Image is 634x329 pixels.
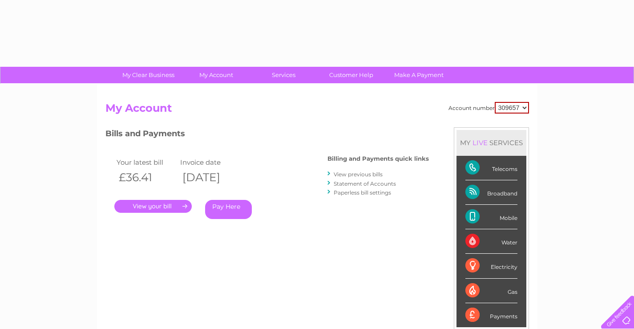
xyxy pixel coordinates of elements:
h4: Billing and Payments quick links [327,155,429,162]
a: My Account [179,67,253,83]
a: View previous bills [334,171,383,178]
div: Account number [448,102,529,114]
div: Water [465,229,517,254]
a: Make A Payment [382,67,456,83]
div: Broadband [465,180,517,205]
a: My Clear Business [112,67,185,83]
div: Payments [465,303,517,327]
td: Invoice date [178,156,242,168]
div: Electricity [465,254,517,278]
a: Services [247,67,320,83]
div: MY SERVICES [456,130,526,155]
a: Statement of Accounts [334,180,396,187]
div: Gas [465,279,517,303]
a: Paperless bill settings [334,189,391,196]
div: Telecoms [465,156,517,180]
a: . [114,200,192,213]
h2: My Account [105,102,529,119]
div: Mobile [465,205,517,229]
th: £36.41 [114,168,178,187]
div: LIVE [471,138,489,147]
h3: Bills and Payments [105,127,429,143]
a: Pay Here [205,200,252,219]
td: Your latest bill [114,156,178,168]
a: Customer Help [315,67,388,83]
th: [DATE] [178,168,242,187]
